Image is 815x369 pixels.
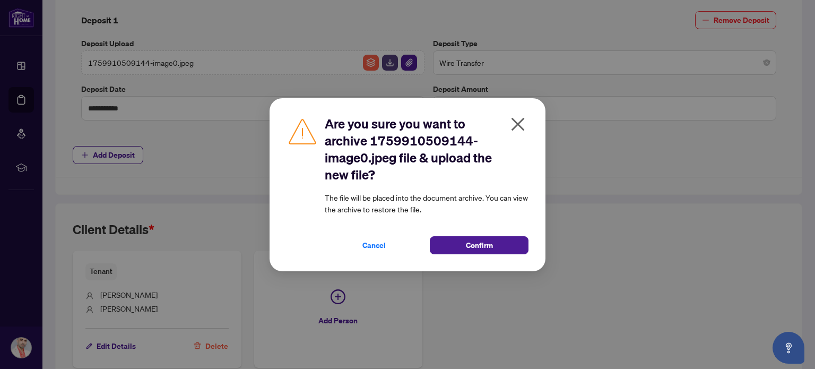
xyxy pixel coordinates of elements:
[509,116,526,133] span: close
[362,237,386,254] span: Cancel
[325,115,528,183] h2: Are you sure you want to archive 1759910509144-image0.jpeg file & upload the new file?
[430,236,528,254] button: Confirm
[773,332,804,364] button: Open asap
[287,115,318,147] img: Caution Icon
[466,237,493,254] span: Confirm
[325,115,528,254] div: The file will be placed into the document archive. You can view the archive to restore the file.
[325,236,423,254] button: Cancel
